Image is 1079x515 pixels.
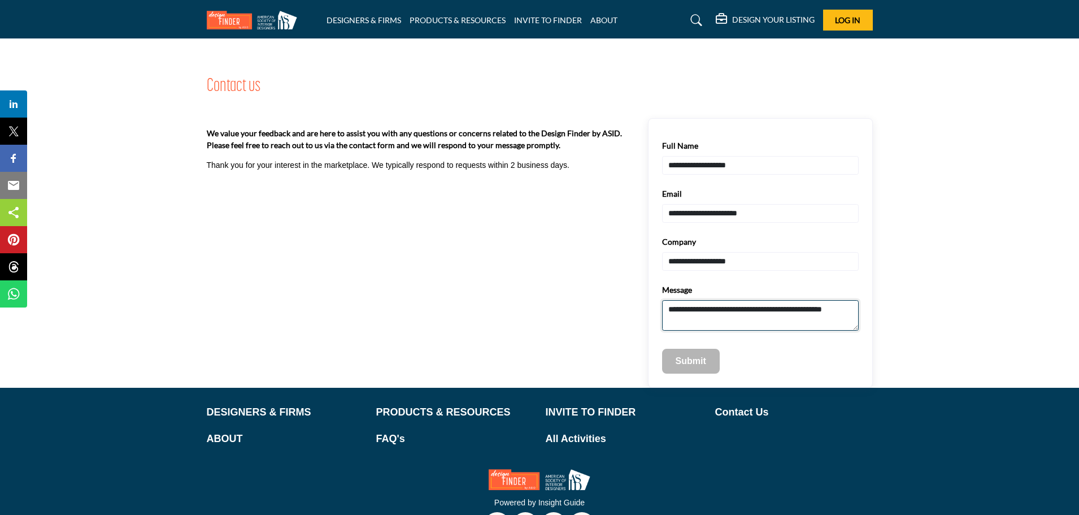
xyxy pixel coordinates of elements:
span: Log In [835,15,860,25]
label: Email [662,188,682,200]
div: DESIGN YOUR LISTING [716,14,815,27]
label: Message [662,284,692,296]
p: Thank you for your interest in the marketplace. We typically respond to requests within 2 busines... [207,160,570,171]
button: Log In [823,10,873,31]
a: DESIGNERS & FIRMS [207,405,364,420]
a: INVITE TO FINDER [546,405,703,420]
a: INVITE TO FINDER [514,15,582,25]
a: ABOUT [207,431,364,447]
a: PRODUCTS & RESOURCES [410,15,506,25]
h5: DESIGN YOUR LISTING [732,15,815,25]
img: Site Logo [207,11,303,29]
b: We value your feedback and are here to assist you with any questions or concerns related to the D... [207,127,625,151]
label: Company [662,236,696,248]
img: No Site Logo [489,469,590,490]
p: Submit [676,354,706,368]
a: FAQ's [376,431,534,447]
a: ABOUT [590,15,617,25]
a: All Activities [546,431,703,447]
a: Powered by Insight Guide [494,498,585,507]
a: DESIGNERS & FIRMS [327,15,401,25]
a: PRODUCTS & RESOURCES [376,405,534,420]
button: Submit [662,349,720,374]
a: Contact Us [715,405,873,420]
label: Full Name [662,140,698,152]
h2: Contact us [207,73,260,100]
a: Search [680,11,710,29]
